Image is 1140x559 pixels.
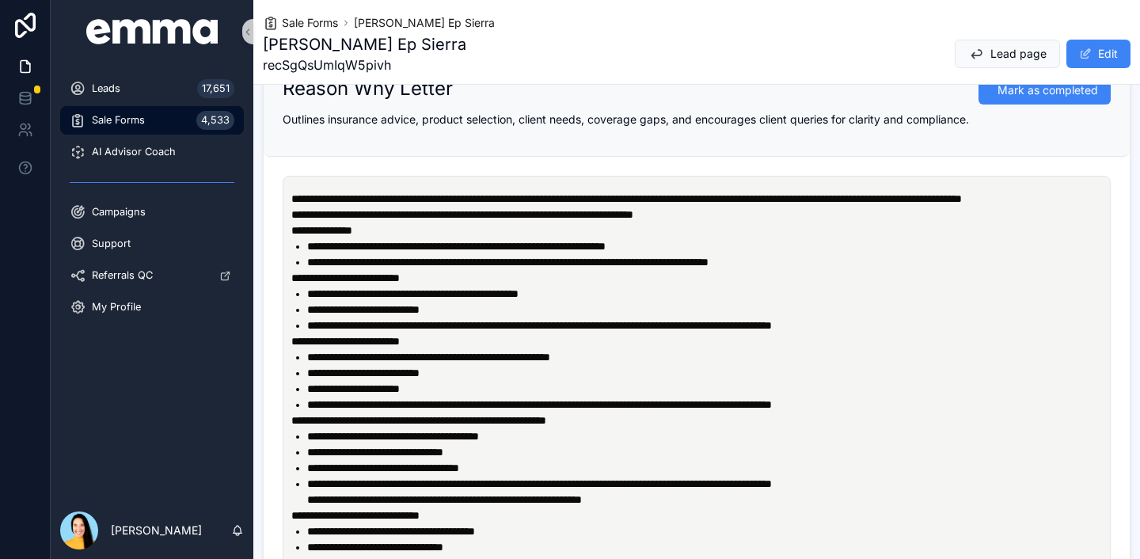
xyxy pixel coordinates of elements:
span: Lead page [990,46,1047,62]
a: Leads17,651 [60,74,244,103]
div: 4,533 [196,111,234,130]
img: App logo [86,19,218,44]
span: AI Advisor Coach [92,146,176,158]
h1: [PERSON_NAME] Ep Sierra [263,33,466,55]
span: Mark as completed [997,82,1098,98]
span: Sale Forms [282,15,338,31]
span: Campaigns [92,206,146,219]
span: recSgQsUmIqW5pivh [263,55,466,74]
a: Referrals QC [60,261,244,290]
span: Leads [92,82,120,95]
span: Support [92,238,131,250]
p: Outlines insurance advice, product selection, client needs, coverage gaps, and encourages client ... [283,111,1111,127]
a: Support [60,230,244,258]
h2: Reason Why Letter [283,76,453,101]
a: Sale Forms [263,15,338,31]
a: [PERSON_NAME] Ep Sierra [354,15,495,31]
button: Edit [1066,40,1130,68]
a: Campaigns [60,198,244,226]
span: Sale Forms [92,114,145,127]
span: My Profile [92,301,141,314]
p: [PERSON_NAME] [111,523,202,538]
span: Referrals QC [92,269,153,282]
button: Mark as completed [978,76,1111,105]
div: scrollable content [51,63,253,502]
a: My Profile [60,293,244,321]
a: Sale Forms4,533 [60,106,244,135]
div: 17,651 [197,79,234,98]
a: AI Advisor Coach [60,138,244,166]
button: Lead page [955,40,1060,68]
